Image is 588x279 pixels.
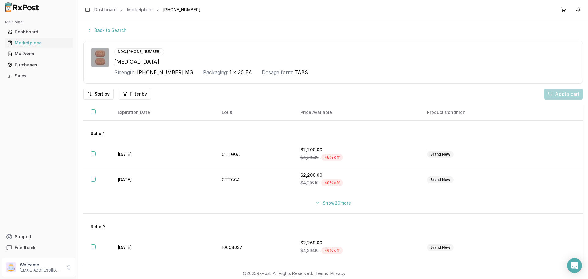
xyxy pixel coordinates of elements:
[5,70,73,81] a: Sales
[114,48,164,55] div: NDC: [PHONE_NUMBER]
[7,73,71,79] div: Sales
[300,147,412,153] div: $2,200.00
[300,154,319,160] span: $4,216.10
[20,268,62,273] p: [EMAIL_ADDRESS][DOMAIN_NAME]
[2,60,76,70] button: Purchases
[214,104,293,121] th: Lot #
[321,154,343,161] div: 48 % off
[83,89,114,100] button: Sort by
[110,167,214,193] td: [DATE]
[110,235,214,260] td: [DATE]
[293,104,420,121] th: Price Available
[2,49,76,59] button: My Posts
[330,271,345,276] a: Privacy
[2,231,76,242] button: Support
[20,262,62,268] p: Welcome
[420,104,537,121] th: Product Condition
[130,91,147,97] span: Filter by
[214,167,293,193] td: CTTGGA
[295,69,308,76] span: TABS
[91,130,105,137] span: Seller 1
[203,69,228,76] div: Packaging:
[300,240,412,246] div: $2,269.00
[321,247,343,254] div: 46 % off
[2,38,76,48] button: Marketplace
[5,37,73,48] a: Marketplace
[2,242,76,253] button: Feedback
[7,29,71,35] div: Dashboard
[427,244,454,251] div: Brand New
[7,51,71,57] div: My Posts
[214,142,293,167] td: CTTGGA
[7,40,71,46] div: Marketplace
[94,7,201,13] nav: breadcrumb
[83,25,130,36] button: Back to Search
[321,179,343,186] div: 48 % off
[5,59,73,70] a: Purchases
[91,48,109,67] img: Biktarvy 50-200-25 MG TABS
[5,20,73,25] h2: Main Menu
[567,258,582,273] div: Open Intercom Messenger
[110,142,214,167] td: [DATE]
[119,89,151,100] button: Filter by
[2,71,76,81] button: Sales
[5,26,73,37] a: Dashboard
[427,151,454,158] div: Brand New
[5,48,73,59] a: My Posts
[95,91,110,97] span: Sort by
[2,27,76,37] button: Dashboard
[312,198,355,209] button: Show20more
[163,7,201,13] span: [PHONE_NUMBER]
[110,104,214,121] th: Expiration Date
[94,7,117,13] a: Dashboard
[262,69,293,76] div: Dosage form:
[300,247,319,254] span: $4,216.10
[300,180,319,186] span: $4,216.10
[6,262,16,272] img: User avatar
[15,245,36,251] span: Feedback
[315,271,328,276] a: Terms
[137,69,193,76] span: [PHONE_NUMBER] MG
[214,235,293,260] td: 10008637
[229,69,252,76] span: 1 x 30 EA
[427,176,454,183] div: Brand New
[2,2,42,12] img: RxPost Logo
[127,7,153,13] a: Marketplace
[91,224,106,230] span: Seller 2
[114,58,575,66] div: [MEDICAL_DATA]
[114,69,136,76] div: Strength:
[300,172,412,178] div: $2,200.00
[7,62,71,68] div: Purchases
